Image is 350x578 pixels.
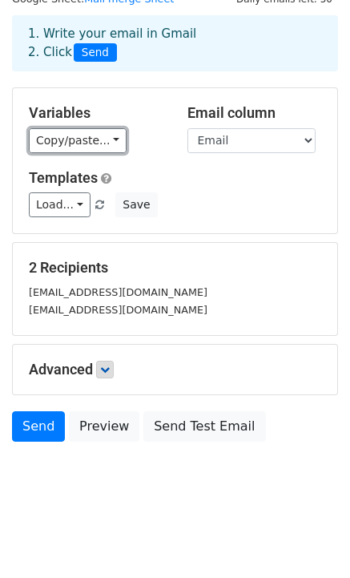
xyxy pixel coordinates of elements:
h5: Email column [187,104,322,122]
a: Preview [69,411,139,442]
small: [EMAIL_ADDRESS][DOMAIN_NAME] [29,304,207,316]
h5: 2 Recipients [29,259,321,277]
iframe: Chat Widget [270,501,350,578]
a: Send Test Email [143,411,265,442]
button: Save [115,192,157,217]
a: Send [12,411,65,442]
a: Templates [29,169,98,186]
h5: Advanced [29,361,321,378]
h5: Variables [29,104,163,122]
div: 1. Write your email in Gmail 2. Click [16,25,334,62]
small: [EMAIL_ADDRESS][DOMAIN_NAME] [29,286,207,298]
a: Copy/paste... [29,128,127,153]
a: Load... [29,192,91,217]
span: Send [74,43,117,63]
